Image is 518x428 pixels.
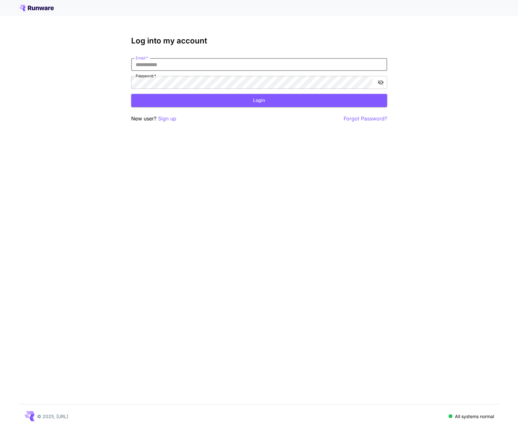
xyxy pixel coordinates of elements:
[344,115,387,123] button: Forgot Password?
[131,36,387,45] h3: Log into my account
[136,73,156,79] label: Password
[131,115,176,123] p: New user?
[455,413,494,420] p: All systems normal
[375,77,387,88] button: toggle password visibility
[131,94,387,107] button: Login
[158,115,176,123] button: Sign up
[37,413,68,420] p: © 2025, [URL]
[136,55,148,61] label: Email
